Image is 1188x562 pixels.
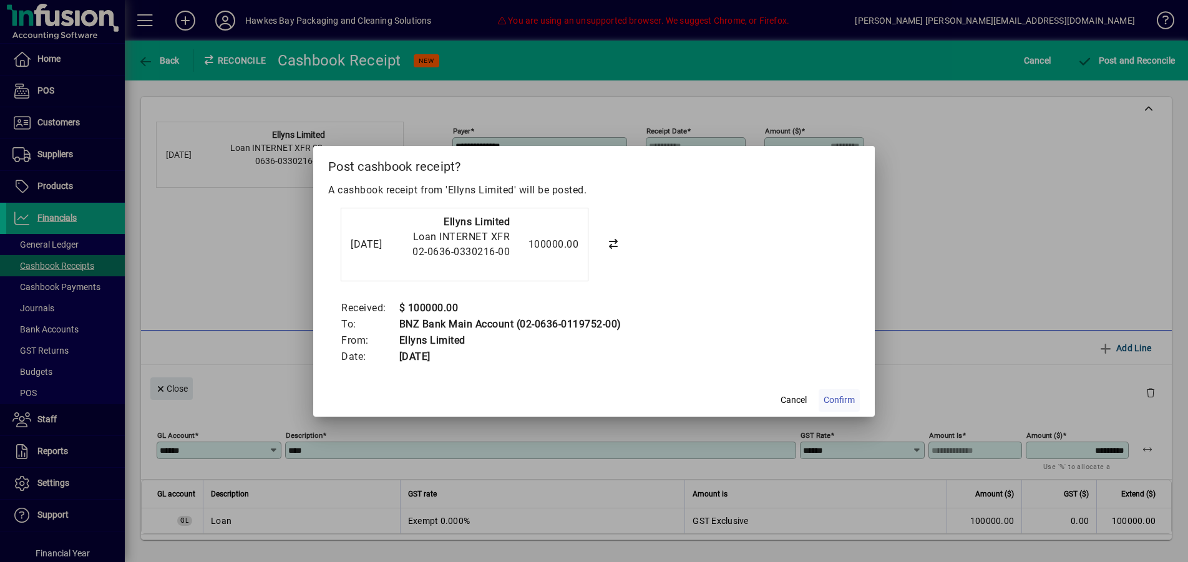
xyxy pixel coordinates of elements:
td: [DATE] [399,349,621,365]
p: A cashbook receipt from 'Ellyns Limited' will be posted. [328,183,860,198]
td: From: [341,332,399,349]
td: Received: [341,300,399,316]
td: BNZ Bank Main Account (02-0636-0119752-00) [399,316,621,332]
td: $ 100000.00 [399,300,621,316]
span: Loan INTERNET XFR 02-0636-0330216-00 [412,231,510,258]
button: Confirm [819,389,860,412]
h2: Post cashbook receipt? [313,146,875,182]
span: Confirm [824,394,855,407]
td: To: [341,316,399,332]
div: 100000.00 [516,237,578,252]
td: Date: [341,349,399,365]
td: Ellyns Limited [399,332,621,349]
button: Cancel [774,389,814,412]
div: [DATE] [351,237,401,252]
strong: Ellyns Limited [444,216,510,228]
span: Cancel [781,394,807,407]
